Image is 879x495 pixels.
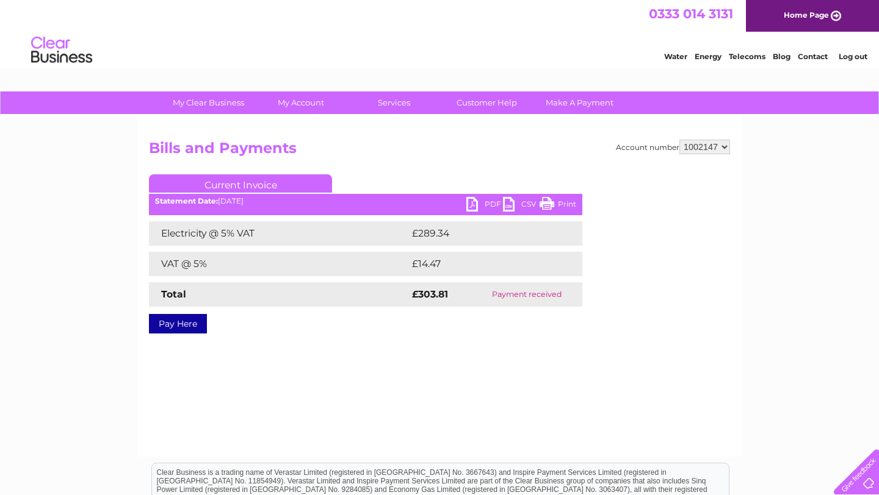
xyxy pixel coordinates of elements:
td: Electricity @ 5% VAT [149,221,409,246]
a: My Clear Business [158,91,259,114]
a: CSV [503,197,540,215]
td: £289.34 [409,221,561,246]
td: £14.47 [409,252,557,276]
a: Telecoms [729,52,765,61]
a: Water [664,52,687,61]
img: logo.png [31,32,93,69]
a: Current Invoice [149,174,332,193]
b: Statement Date: [155,196,218,205]
a: Services [344,91,444,114]
strong: £303.81 [412,288,448,300]
strong: Total [161,288,186,300]
a: 0333 014 3131 [649,6,733,21]
div: Account number [616,140,730,154]
a: Log out [839,52,867,61]
a: Contact [798,52,828,61]
a: Pay Here [149,314,207,333]
h2: Bills and Payments [149,140,730,163]
a: Energy [695,52,722,61]
td: Payment received [471,282,582,307]
a: Customer Help [436,91,537,114]
td: VAT @ 5% [149,252,409,276]
a: My Account [251,91,352,114]
div: [DATE] [149,197,582,205]
a: Print [540,197,576,215]
div: Clear Business is a trading name of Verastar Limited (registered in [GEOGRAPHIC_DATA] No. 3667643... [152,7,729,59]
a: Blog [773,52,790,61]
a: Make A Payment [529,91,630,114]
a: PDF [466,197,503,215]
